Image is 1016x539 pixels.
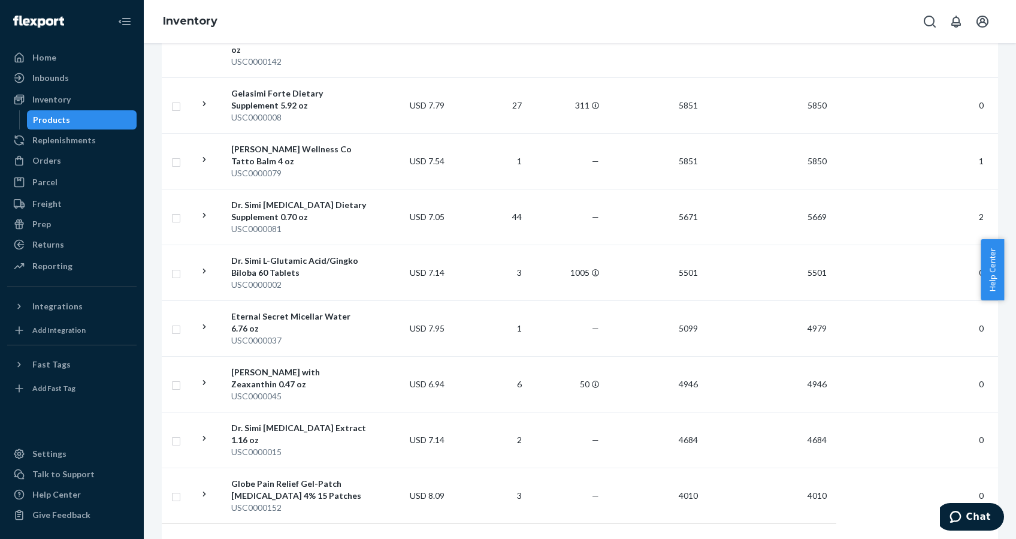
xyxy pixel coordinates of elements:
[592,490,599,501] span: —
[410,490,444,501] span: USD 8.09
[981,239,1004,300] button: Help Center
[449,356,527,412] td: 6
[32,325,86,335] div: Add Integration
[674,212,703,222] span: 5671
[7,48,137,67] a: Home
[592,212,599,222] span: —
[803,100,831,110] span: 5850
[231,366,367,390] div: [PERSON_NAME] with Zeaxanthin 0.47 oz
[32,218,51,230] div: Prep
[32,72,69,84] div: Inbounds
[231,112,367,124] div: USC0000008
[163,14,217,28] a: Inventory
[7,235,137,254] a: Returns
[974,267,988,278] span: 0
[231,255,367,279] div: Dr. Simi L-Glutamic Acid/Gingko Biloba 60 Tablets
[32,52,56,64] div: Home
[231,390,367,402] div: USC0000045
[32,155,61,167] div: Orders
[449,245,527,300] td: 3
[527,245,604,300] td: 1005
[449,468,527,523] td: 3
[7,68,137,88] a: Inbounds
[231,335,367,347] div: USC0000037
[32,489,81,501] div: Help Center
[7,194,137,213] a: Freight
[32,359,71,371] div: Fast Tags
[33,114,70,126] div: Products
[7,90,137,109] a: Inventory
[940,503,1004,533] iframe: Abre un widget desde donde se puede chatear con uno de los agentes
[7,321,137,340] a: Add Integration
[410,212,444,222] span: USD 7.05
[410,156,444,166] span: USD 7.54
[674,100,703,110] span: 5851
[918,10,942,34] button: Open Search Box
[7,173,137,192] a: Parcel
[527,77,604,133] td: 311
[674,379,703,389] span: 4946
[231,311,367,335] div: Eternal Secret Micellar Water 6.76 oz
[32,134,96,146] div: Replenishments
[410,323,444,333] span: USD 7.95
[231,223,367,235] div: USC0000081
[592,435,599,445] span: —
[674,435,703,445] span: 4684
[7,379,137,398] a: Add Fast Tag
[231,422,367,446] div: Dr. Simi [MEDICAL_DATA] Extract 1.16 oz
[231,478,367,502] div: Globe Pain Relief Gel-Patch [MEDICAL_DATA] 4% 15 Patches
[974,379,988,389] span: 0
[974,435,988,445] span: 0
[32,383,75,393] div: Add Fast Tag
[803,323,831,333] span: 4979
[32,94,71,106] div: Inventory
[803,156,831,166] span: 5850
[803,435,831,445] span: 4684
[32,198,62,210] div: Freight
[231,143,367,167] div: [PERSON_NAME] Wellness Co Tatto Balm 4 oz
[7,131,137,150] a: Replenishments
[13,16,64,28] img: Flexport logo
[7,297,137,316] button: Integrations
[7,355,137,374] button: Fast Tags
[231,502,367,514] div: USC0000152
[674,156,703,166] span: 5851
[592,323,599,333] span: —
[7,465,137,484] button: Talk to Support
[231,167,367,179] div: USC0000079
[974,156,988,166] span: 1
[32,239,64,251] div: Returns
[231,446,367,458] div: USC0000015
[410,100,444,110] span: USD 7.79
[113,10,137,34] button: Close Navigation
[7,485,137,504] a: Help Center
[32,509,90,521] div: Give Feedback
[153,4,227,39] ol: breadcrumbs
[7,257,137,276] a: Reporting
[803,379,831,389] span: 4946
[974,323,988,333] span: 0
[674,490,703,501] span: 4010
[974,100,988,110] span: 0
[970,10,994,34] button: Open account menu
[32,468,95,480] div: Talk to Support
[7,151,137,170] a: Orders
[449,77,527,133] td: 27
[231,88,367,112] div: Gelasimi Forte Dietary Supplement 5.92 oz
[410,267,444,278] span: USD 7.14
[592,156,599,166] span: —
[974,490,988,501] span: 0
[803,212,831,222] span: 5669
[32,300,83,312] div: Integrations
[32,260,72,272] div: Reporting
[7,505,137,525] button: Give Feedback
[449,300,527,356] td: 1
[449,412,527,468] td: 2
[527,356,604,412] td: 50
[449,189,527,245] td: 44
[7,444,137,463] a: Settings
[803,267,831,278] span: 5501
[27,110,137,130] a: Products
[231,199,367,223] div: Dr. Simi [MEDICAL_DATA] Dietary Supplement 0.70 oz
